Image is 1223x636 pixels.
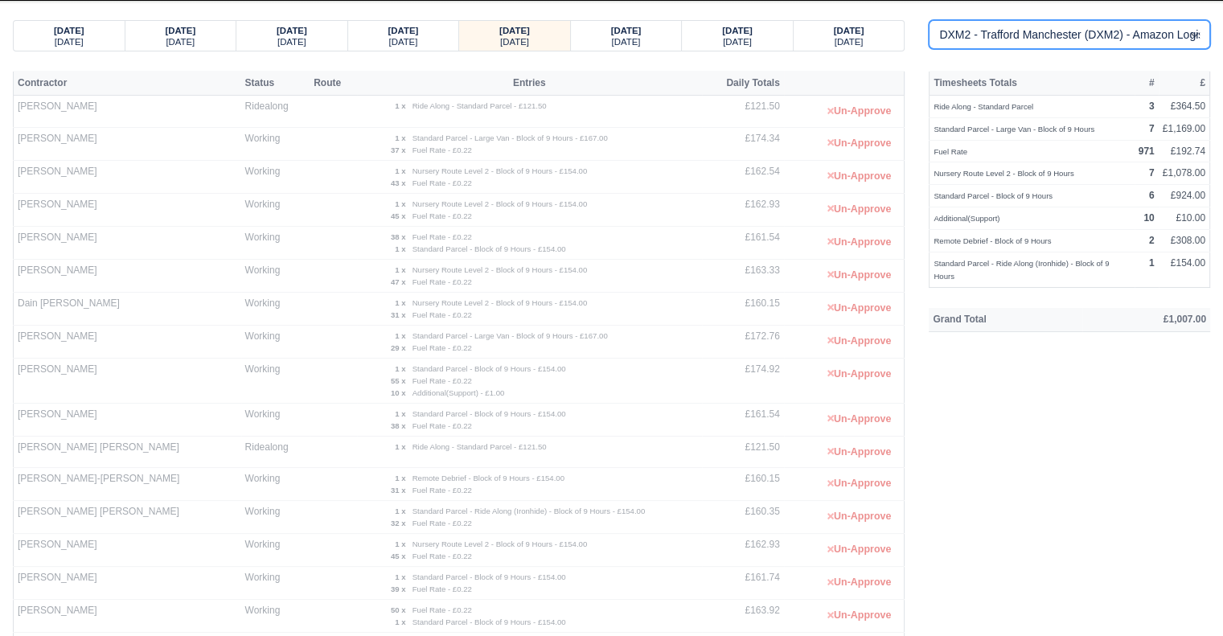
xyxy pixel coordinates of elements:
[395,133,405,142] strong: 1 x
[391,343,406,352] strong: 29 x
[391,211,406,220] strong: 45 x
[819,604,900,627] button: Un-Approve
[14,96,241,128] td: [PERSON_NAME]
[395,474,405,482] strong: 1 x
[1159,162,1210,185] td: £1,078.00
[241,403,310,436] td: Working
[1143,212,1154,224] strong: 10
[412,331,608,340] small: Standard Parcel - Large Van - Block of 9 Hours - £167.00
[241,436,310,468] td: Ridealong
[702,160,784,193] td: £162.54
[1159,140,1210,162] td: £192.74
[702,567,784,600] td: £161.74
[819,472,900,495] button: Un-Approve
[241,468,310,501] td: Working
[819,330,900,353] button: Un-Approve
[388,37,417,47] small: [DATE]
[241,96,310,128] td: Ridealong
[934,214,999,223] small: Additional(Support)
[702,468,784,501] td: £160.15
[412,146,472,154] small: Fuel Rate - £0.22
[412,343,472,352] small: Fuel Rate - £0.22
[14,226,241,259] td: [PERSON_NAME]
[819,538,900,561] button: Un-Approve
[702,127,784,160] td: £174.34
[412,376,472,385] small: Fuel Rate - £0.22
[819,264,900,287] button: Un-Approve
[395,507,405,515] strong: 1 x
[934,147,967,156] small: Fuel Rate
[14,193,241,226] td: [PERSON_NAME]
[310,71,357,95] th: Route
[412,585,472,593] small: Fuel Rate - £0.22
[412,133,608,142] small: Standard Parcel - Large Van - Block of 9 Hours - £167.00
[395,199,405,208] strong: 1 x
[1082,308,1210,332] th: £1,007.00
[1159,117,1210,140] td: £1,169.00
[391,388,406,397] strong: 10 x
[723,37,752,47] small: [DATE]
[412,605,472,614] small: Fuel Rate - £0.22
[934,191,1053,200] small: Standard Parcel - Block of 9 Hours
[819,408,900,431] button: Un-Approve
[612,37,641,47] small: [DATE]
[412,310,472,319] small: Fuel Rate - £0.22
[819,441,900,464] button: Un-Approve
[412,277,472,286] small: Fuel Rate - £0.22
[412,265,588,274] small: Nursery Route Level 2 - Block of 9 Hours - £154.00
[499,26,530,35] strong: [DATE]
[277,37,306,47] small: [DATE]
[241,193,310,226] td: Working
[391,146,406,154] strong: 37 x
[819,505,900,528] button: Un-Approve
[412,552,472,560] small: Fuel Rate - £0.22
[14,259,241,292] td: [PERSON_NAME]
[391,552,406,560] strong: 45 x
[14,292,241,325] td: Dain [PERSON_NAME]
[241,534,310,567] td: Working
[412,421,472,430] small: Fuel Rate - £0.22
[391,519,406,527] strong: 32 x
[14,436,241,468] td: [PERSON_NAME] [PERSON_NAME]
[1135,71,1159,95] th: #
[611,26,642,35] strong: [DATE]
[1149,167,1155,178] strong: 7
[722,26,753,35] strong: [DATE]
[412,540,588,548] small: Nursery Route Level 2 - Block of 9 Hours - £154.00
[395,101,405,110] strong: 1 x
[702,436,784,468] td: £121.50
[412,388,505,397] small: Additional(Support) - £1.00
[1159,185,1210,207] td: £924.00
[395,540,405,548] strong: 1 x
[819,132,900,155] button: Un-Approve
[412,364,566,373] small: Standard Parcel - Block of 9 Hours - £154.00
[412,442,547,451] small: Ride Along - Standard Parcel - £121.50
[241,567,310,600] td: Working
[412,409,566,418] small: Standard Parcel - Block of 9 Hours - £154.00
[702,226,784,259] td: £161.54
[702,534,784,567] td: £162.93
[14,160,241,193] td: [PERSON_NAME]
[241,259,310,292] td: Working
[934,236,1051,245] small: Remote Debrief - Block of 9 Hours
[165,26,195,35] strong: [DATE]
[395,166,405,175] strong: 1 x
[1143,559,1223,636] iframe: Chat Widget
[55,37,84,47] small: [DATE]
[834,26,864,35] strong: [DATE]
[14,127,241,160] td: [PERSON_NAME]
[14,468,241,501] td: [PERSON_NAME]-[PERSON_NAME]
[702,71,784,95] th: Daily Totals
[391,376,406,385] strong: 55 x
[934,169,1073,178] small: Nursery Route Level 2 - Block of 9 Hours
[241,160,310,193] td: Working
[391,277,406,286] strong: 47 x
[412,618,566,626] small: Standard Parcel - Block of 9 Hours - £154.00
[702,501,784,534] td: £160.35
[277,26,307,35] strong: [DATE]
[241,127,310,160] td: Working
[412,244,566,253] small: Standard Parcel - Block of 9 Hours - £154.00
[1159,229,1210,252] td: £308.00
[241,600,310,633] td: Working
